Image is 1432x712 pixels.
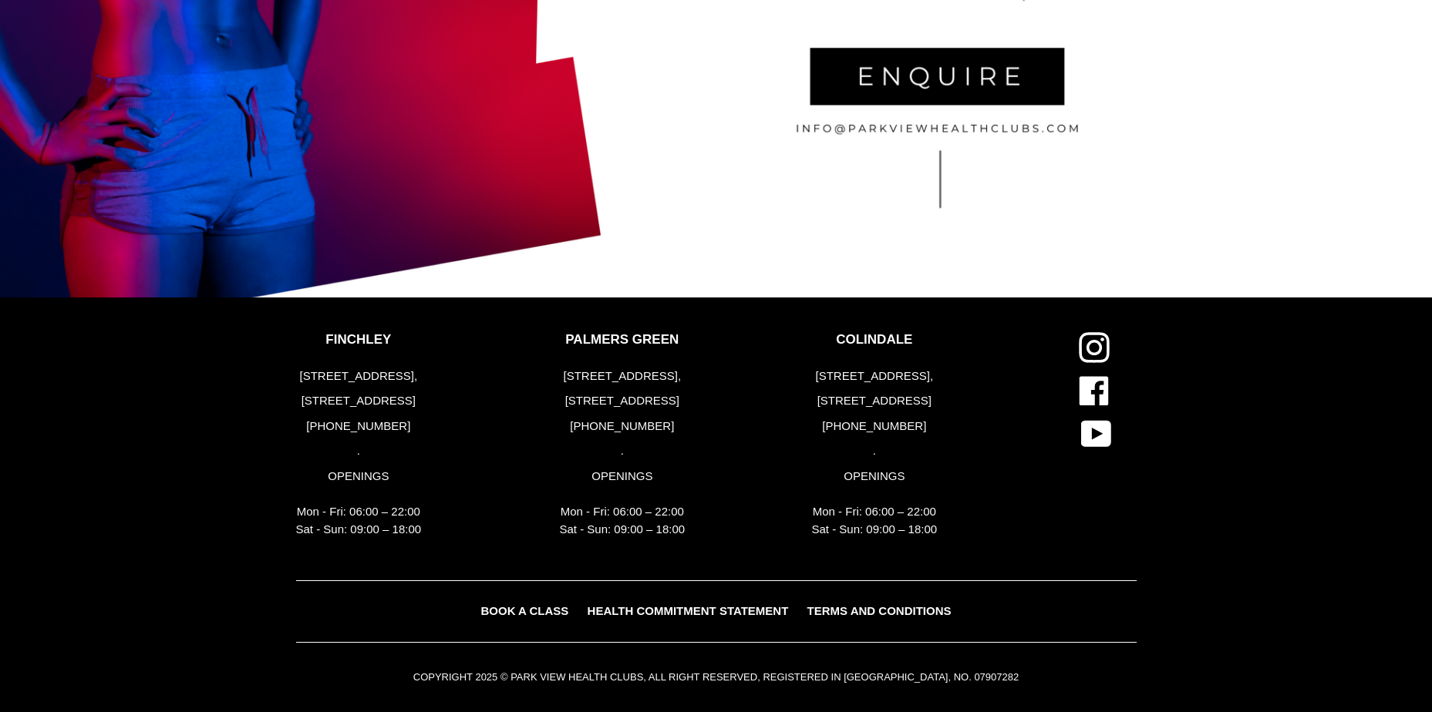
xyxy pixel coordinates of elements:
[296,332,422,348] p: FINCHLEY
[560,468,686,485] p: OPENINGS
[296,368,422,385] p: [STREET_ADDRESS],
[473,600,576,623] a: BOOK A CLASS
[800,600,959,623] a: TERMS AND CONDITIONS
[296,392,422,410] p: [STREET_ADDRESS]
[812,503,938,538] p: Mon - Fri: 06:00 – 22:00 Sat - Sun: 09:00 – 18:00
[480,604,568,617] span: BOOK A CLASS
[812,468,938,485] p: OPENINGS
[296,468,422,485] p: OPENINGS
[588,604,789,617] span: HEALTH COMMITMENT STATEMENT
[413,671,1019,683] small: COPYRIGHT 2025 © PARK VIEW HEALTH CLUBS, ALL RIGHT RESERVED, REGISTERED IN [GEOGRAPHIC_DATA], NO....
[560,332,686,348] p: PALMERS GREEN
[560,503,686,538] p: Mon - Fri: 06:00 – 22:00 Sat - Sun: 09:00 – 18:00
[812,332,938,348] p: COLINDALE
[560,392,686,410] p: [STREET_ADDRESS]
[812,392,938,410] p: [STREET_ADDRESS]
[807,604,952,617] span: TERMS AND CONDITIONS
[296,418,422,435] p: [PHONE_NUMBER]
[580,600,797,623] a: HEALTH COMMITMENT STATEMENT
[560,368,686,385] p: [STREET_ADDRESS],
[560,442,686,460] p: .
[812,418,938,435] p: [PHONE_NUMBER]
[296,442,422,460] p: .
[812,442,938,460] p: .
[812,368,938,385] p: [STREET_ADDRESS],
[296,503,422,538] p: Mon - Fri: 06:00 – 22:00 Sat - Sun: 09:00 – 18:00
[560,418,686,435] p: [PHONE_NUMBER]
